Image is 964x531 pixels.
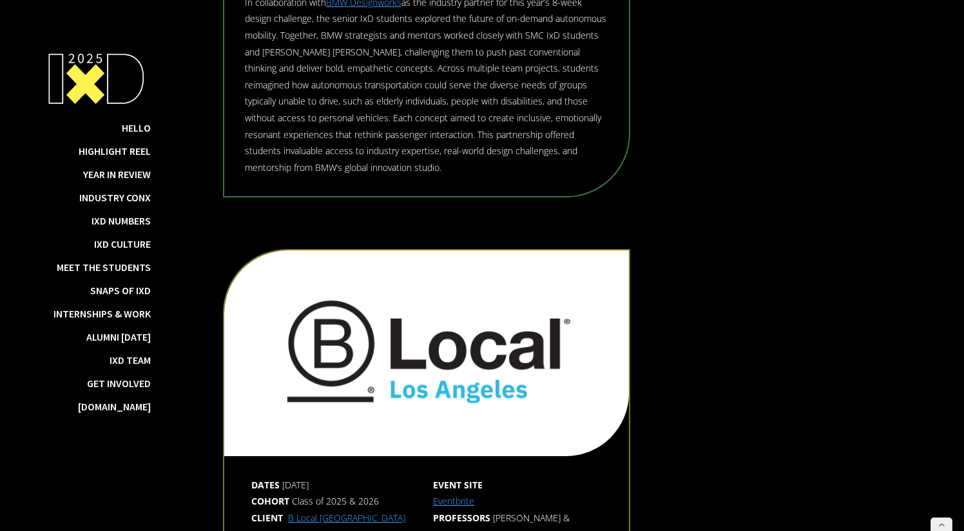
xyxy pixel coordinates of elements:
[86,330,151,343] a: Alumni [DATE]
[90,284,151,297] a: Snaps of IxD
[405,512,408,524] strong: ‍
[251,495,292,507] strong: Cohort
[288,512,405,524] a: B Local [GEOGRAPHIC_DATA]
[53,307,151,320] a: Internships & Work
[251,512,285,524] strong: Client
[122,121,151,134] a: Hello
[79,145,151,157] a: Highlight Reel
[79,191,151,204] a: Industry ConX
[433,495,474,507] a: Eventbrite
[78,400,151,413] a: [DOMAIN_NAME]
[251,477,420,526] div: [DATE] Class of 2025 & 2026
[57,261,151,274] a: Meet the Students
[433,512,493,524] strong: Professors
[83,168,151,181] a: Year in Review
[94,237,151,250] a: IxD Culture
[251,479,282,491] strong: Dates
[87,377,151,390] a: Get Involved
[92,214,151,227] a: IxD Numbers
[110,354,151,366] a: IxD Team
[433,479,485,491] strong: Event Site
